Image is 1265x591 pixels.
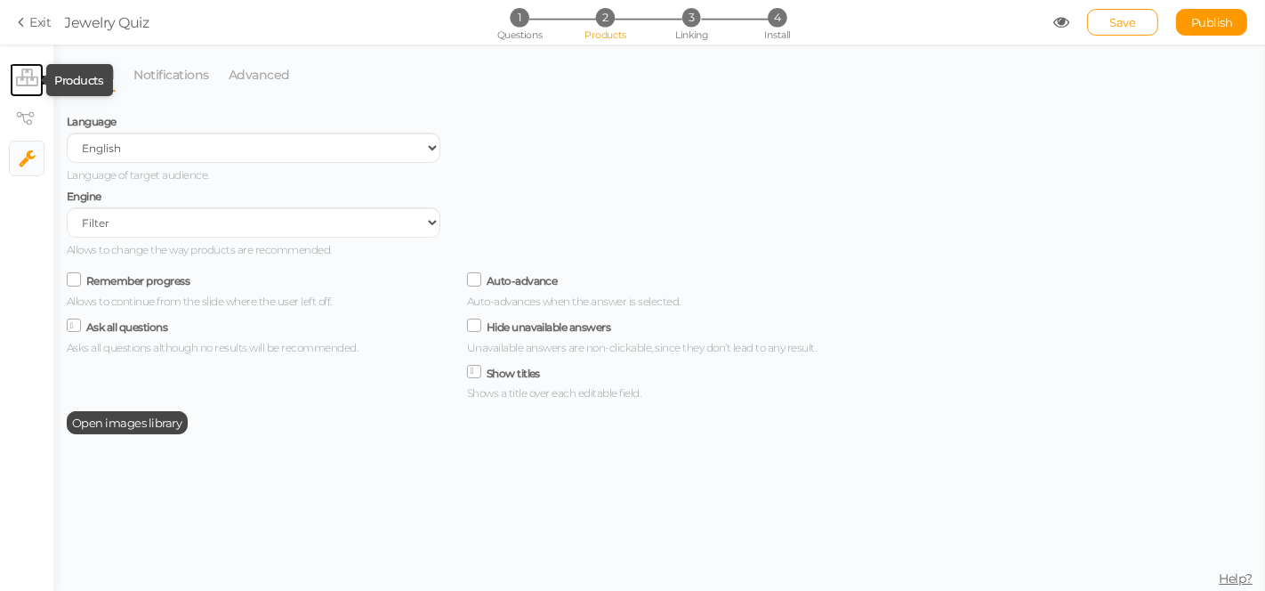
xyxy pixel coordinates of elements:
a: Products [10,63,44,97]
span: Asks all questions although no results will be recommended. [67,341,359,354]
span: Products [584,28,626,41]
span: Allows to change the way products are recommended. [67,243,332,256]
span: Questions [497,28,543,41]
div: Jewelry Quiz [65,12,149,33]
li: 4 Install [736,8,818,27]
span: Unavailable answers are non-clickable, since they don’t lead to any result. [467,341,817,354]
label: Auto-advance [487,274,558,287]
span: 2 [596,8,615,27]
span: Help? [1220,571,1253,587]
span: Publish [1191,15,1233,29]
label: Hide unavailable answers [487,320,611,334]
tip-tip: Products [55,73,104,87]
span: Open images library [72,416,182,430]
li: Products [9,62,44,98]
a: Advanced [228,58,291,92]
span: Shows a title over each editable field. [467,386,641,400]
span: Auto-advances when the answer is selected. [467,295,681,308]
li: 2 Products [564,8,647,27]
a: General [67,58,116,92]
li: 1 Questions [478,8,560,27]
span: Allows to continue from the slide where the user left off. [67,295,332,308]
label: Ask all questions [86,320,168,334]
a: Notifications [133,58,211,92]
label: Show titles [487,367,541,380]
span: Language [67,115,117,128]
span: Engine [67,190,101,203]
li: 3 Linking [650,8,733,27]
span: Linking [675,28,707,41]
span: Language of target audience. [67,168,209,182]
span: 3 [682,8,701,27]
span: 1 [510,8,528,27]
label: Remember progress [86,274,190,287]
div: Save [1087,9,1158,36]
span: Install [764,28,790,41]
a: Exit [18,13,52,31]
span: Save [1110,15,1136,29]
span: 4 [768,8,786,27]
